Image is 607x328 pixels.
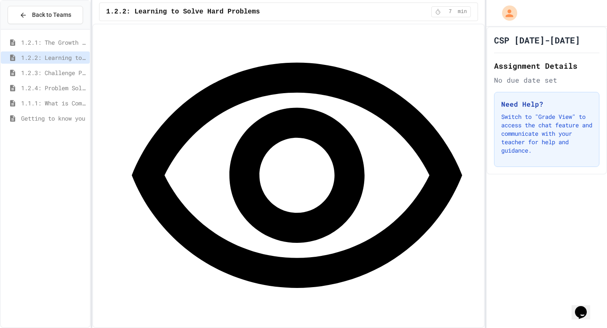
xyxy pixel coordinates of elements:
[106,7,260,17] span: 1.2.2: Learning to Solve Hard Problems
[572,294,599,320] iframe: chat widget
[21,68,86,77] span: 1.2.3: Challenge Problem - The Bridge
[8,6,83,24] button: Back to Teams
[493,3,519,23] div: My Account
[501,113,592,155] p: Switch to "Grade View" to access the chat feature and communicate with your teacher for help and ...
[32,11,71,19] span: Back to Teams
[21,114,86,123] span: Getting to know you
[494,60,599,72] h2: Assignment Details
[21,99,86,108] span: 1.1.1: What is Computer Science?
[458,8,467,15] span: min
[21,83,86,92] span: 1.2.4: Problem Solving Practice
[501,99,592,109] h3: Need Help?
[494,75,599,85] div: No due date set
[443,8,457,15] span: 7
[21,53,86,62] span: 1.2.2: Learning to Solve Hard Problems
[494,34,580,46] h1: CSP [DATE]-[DATE]
[21,38,86,47] span: 1.2.1: The Growth Mindset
